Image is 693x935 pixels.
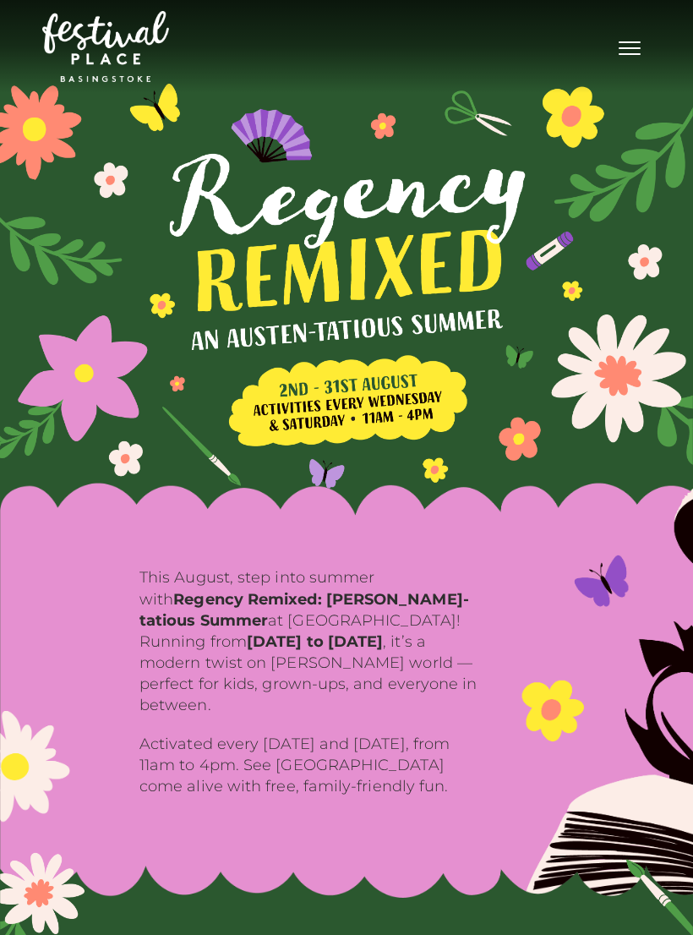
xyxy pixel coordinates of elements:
[139,567,477,716] p: This August, step into summer with at [GEOGRAPHIC_DATA]! Running from , it’s a modern twist on [P...
[247,632,383,651] b: [DATE] to [DATE]
[42,11,169,82] img: Festival Place Logo
[139,734,477,798] p: Activated every [DATE] and [DATE], from 11am to 4pm. See [GEOGRAPHIC_DATA] come alive with free, ...
[608,34,651,58] button: Toggle navigation
[139,590,469,630] b: Regency Remixed: [PERSON_NAME]-tatious Summer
